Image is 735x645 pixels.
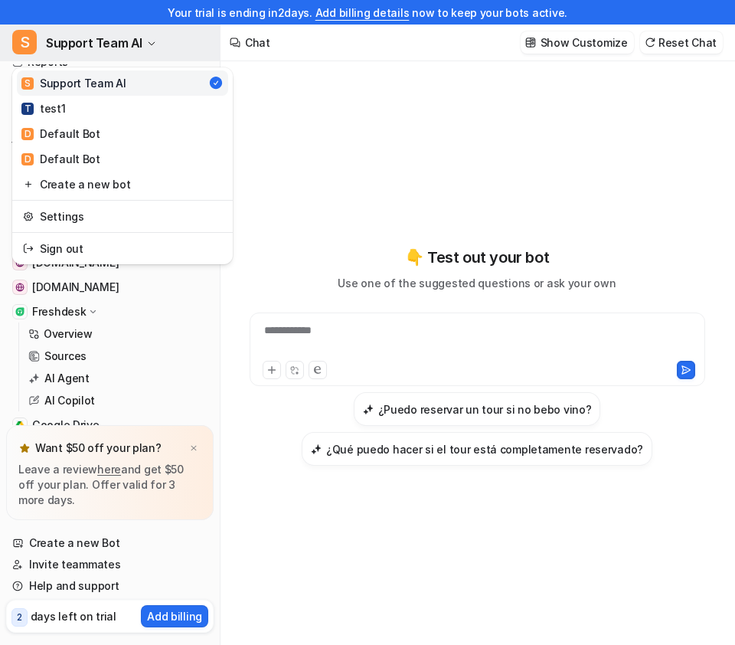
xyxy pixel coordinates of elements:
[23,208,34,224] img: reset
[21,103,34,115] span: T
[46,32,142,54] span: Support Team AI
[21,126,100,142] div: Default Bot
[21,100,66,116] div: test1
[21,75,126,91] div: Support Team AI
[23,241,34,257] img: reset
[17,204,228,229] a: Settings
[17,236,228,261] a: Sign out
[12,67,233,264] div: SSupport Team AI
[17,172,228,197] a: Create a new bot
[21,128,34,140] span: D
[21,151,100,167] div: Default Bot
[21,77,34,90] span: S
[23,176,34,192] img: reset
[12,30,37,54] span: S
[21,153,34,165] span: D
